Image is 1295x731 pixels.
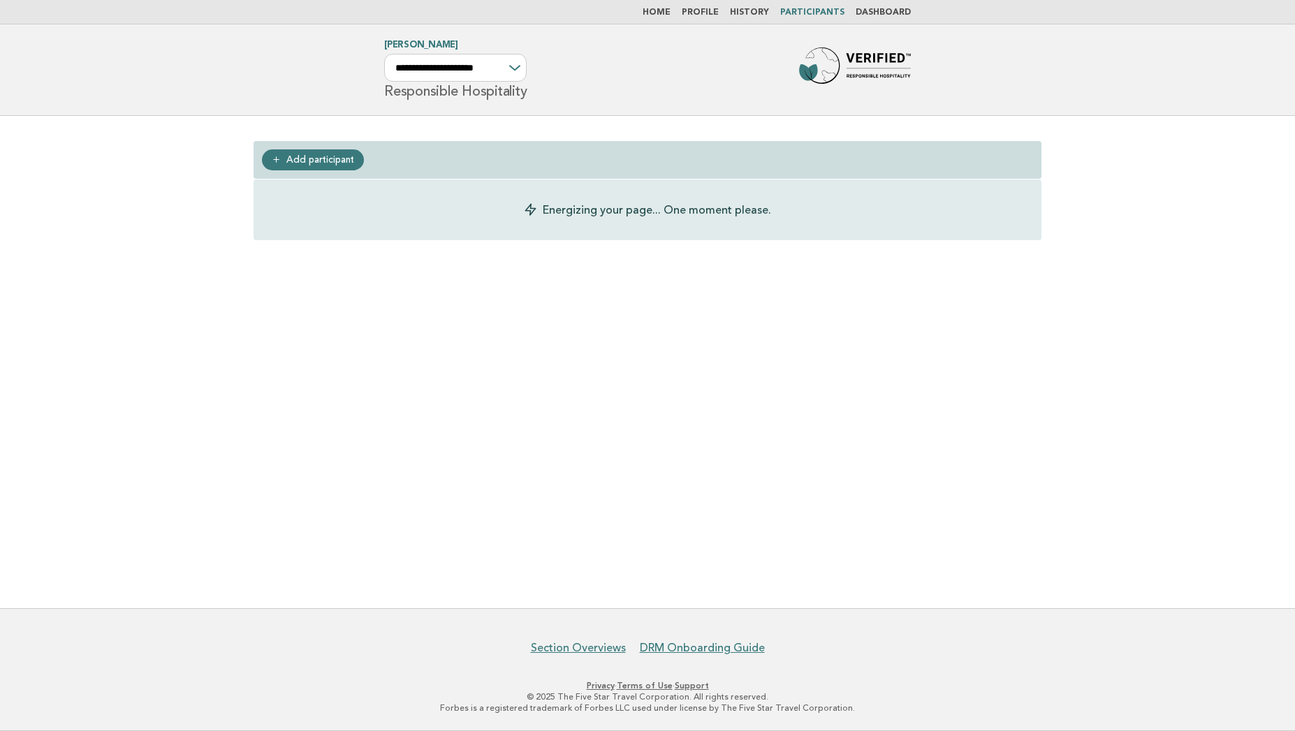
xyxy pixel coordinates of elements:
[220,702,1075,714] p: Forbes is a registered trademark of Forbes LLC used under license by The Five Star Travel Corpora...
[384,41,527,98] h1: Responsible Hospitality
[262,149,364,170] a: Add participant
[643,8,671,17] a: Home
[730,8,769,17] a: History
[384,40,458,50] a: [PERSON_NAME]
[799,47,911,92] img: Forbes Travel Guide
[617,681,673,691] a: Terms of Use
[640,641,765,655] a: DRM Onboarding Guide
[856,8,911,17] a: Dashboard
[675,681,709,691] a: Support
[543,202,771,218] p: Energizing your page... One moment please.
[220,691,1075,702] p: © 2025 The Five Star Travel Corporation. All rights reserved.
[587,681,615,691] a: Privacy
[531,641,626,655] a: Section Overviews
[780,8,844,17] a: Participants
[220,680,1075,691] p: · ·
[682,8,719,17] a: Profile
